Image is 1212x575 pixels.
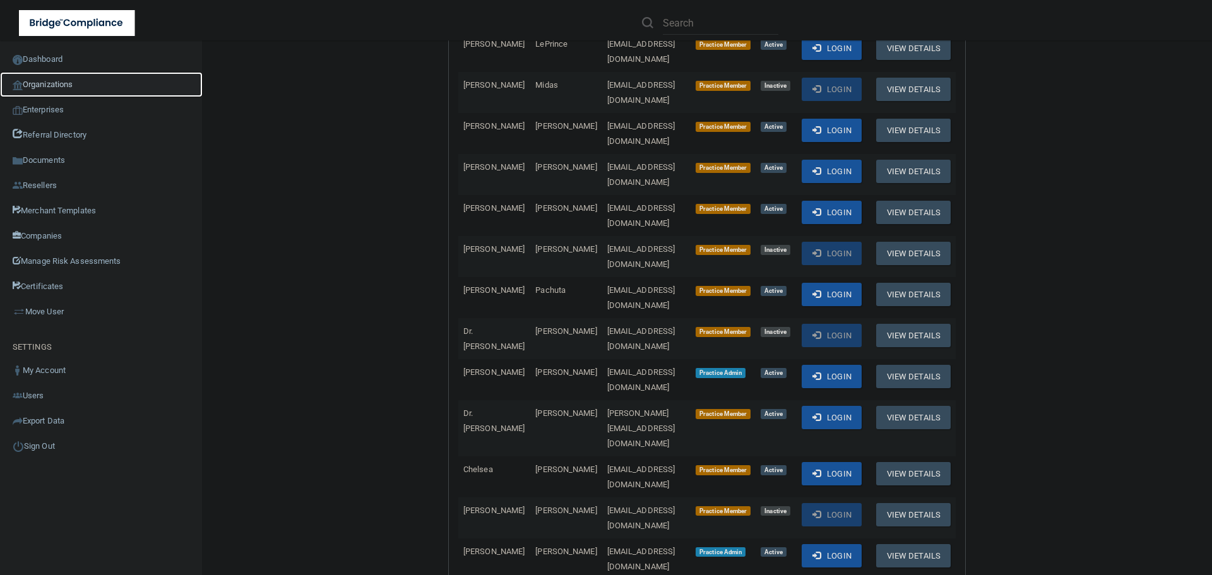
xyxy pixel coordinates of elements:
[761,163,786,173] span: Active
[13,106,23,115] img: enterprise.0d942306.png
[876,78,951,101] button: View Details
[607,465,675,489] span: [EMAIL_ADDRESS][DOMAIN_NAME]
[13,416,23,426] img: icon-export.b9366987.png
[535,203,597,213] span: [PERSON_NAME]
[761,506,790,516] span: Inactive
[876,119,951,142] button: View Details
[761,40,786,50] span: Active
[607,506,675,530] span: [EMAIL_ADDRESS][DOMAIN_NAME]
[876,242,951,265] button: View Details
[13,340,52,355] label: SETTINGS
[761,286,786,296] span: Active
[761,245,790,255] span: Inactive
[876,406,951,429] button: View Details
[802,406,862,429] button: Login
[876,462,951,485] button: View Details
[535,285,566,295] span: Pachuta
[696,286,751,296] span: Practice Member
[535,326,597,336] span: [PERSON_NAME]
[663,11,778,35] input: Search
[463,162,525,172] span: [PERSON_NAME]
[761,81,790,91] span: Inactive
[802,283,862,306] button: Login
[802,119,862,142] button: Login
[607,367,675,392] span: [EMAIL_ADDRESS][DOMAIN_NAME]
[463,121,525,131] span: [PERSON_NAME]
[876,365,951,388] button: View Details
[802,201,862,224] button: Login
[535,244,597,254] span: [PERSON_NAME]
[607,162,675,187] span: [EMAIL_ADDRESS][DOMAIN_NAME]
[696,327,751,337] span: Practice Member
[761,122,786,132] span: Active
[19,10,135,36] img: bridge_compliance_login_screen.278c3ca4.svg
[463,80,525,90] span: [PERSON_NAME]
[463,285,525,295] span: [PERSON_NAME]
[696,245,751,255] span: Practice Member
[802,365,862,388] button: Login
[463,367,525,377] span: [PERSON_NAME]
[696,40,751,50] span: Practice Member
[696,368,746,378] span: Practice Admin
[876,37,951,60] button: View Details
[761,465,786,475] span: Active
[696,506,751,516] span: Practice Member
[535,408,597,418] span: [PERSON_NAME]
[607,80,675,105] span: [EMAIL_ADDRESS][DOMAIN_NAME]
[607,547,675,571] span: [EMAIL_ADDRESS][DOMAIN_NAME]
[696,204,751,214] span: Practice Member
[642,17,653,28] img: ic-search.3b580494.png
[802,160,862,183] button: Login
[802,324,862,347] button: Login
[535,80,558,90] span: Midas
[761,204,786,214] span: Active
[696,547,746,557] span: Practice Admin
[876,283,951,306] button: View Details
[802,78,862,101] button: Login
[463,547,525,556] span: [PERSON_NAME]
[463,465,493,474] span: Chelsea
[463,326,525,351] span: Dr. [PERSON_NAME]
[607,326,675,351] span: [EMAIL_ADDRESS][DOMAIN_NAME]
[696,465,751,475] span: Practice Member
[13,181,23,191] img: ic_reseller.de258add.png
[535,121,597,131] span: [PERSON_NAME]
[13,305,25,318] img: briefcase.64adab9b.png
[761,327,790,337] span: Inactive
[802,242,862,265] button: Login
[13,156,23,166] img: icon-documents.8dae5593.png
[696,81,751,91] span: Practice Member
[13,80,23,90] img: organization-icon.f8decf85.png
[535,162,597,172] span: [PERSON_NAME]
[607,285,675,310] span: [EMAIL_ADDRESS][DOMAIN_NAME]
[463,203,525,213] span: [PERSON_NAME]
[13,55,23,65] img: ic_dashboard_dark.d01f4a41.png
[696,163,751,173] span: Practice Member
[876,544,951,567] button: View Details
[13,391,23,401] img: icon-users.e205127d.png
[535,39,567,49] span: LePrince
[607,121,675,146] span: [EMAIL_ADDRESS][DOMAIN_NAME]
[696,122,751,132] span: Practice Member
[535,506,597,515] span: [PERSON_NAME]
[802,462,862,485] button: Login
[607,39,675,64] span: [EMAIL_ADDRESS][DOMAIN_NAME]
[463,39,525,49] span: [PERSON_NAME]
[876,160,951,183] button: View Details
[463,244,525,254] span: [PERSON_NAME]
[696,409,751,419] span: Practice Member
[802,37,862,60] button: Login
[13,365,23,376] img: ic_user_dark.df1a06c3.png
[876,201,951,224] button: View Details
[876,324,951,347] button: View Details
[463,408,525,433] span: Dr. [PERSON_NAME]
[535,465,597,474] span: [PERSON_NAME]
[761,368,786,378] span: Active
[607,244,675,269] span: [EMAIL_ADDRESS][DOMAIN_NAME]
[802,503,862,526] button: Login
[876,503,951,526] button: View Details
[761,409,786,419] span: Active
[535,547,597,556] span: [PERSON_NAME]
[802,544,862,567] button: Login
[463,506,525,515] span: [PERSON_NAME]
